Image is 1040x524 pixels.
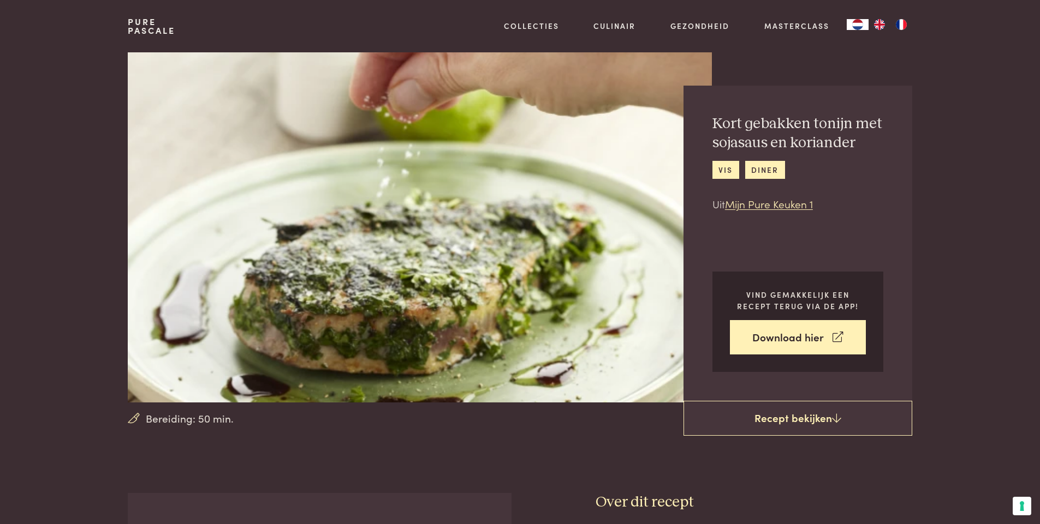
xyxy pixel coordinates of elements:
[847,19,869,30] a: NL
[869,19,890,30] a: EN
[670,20,729,32] a: Gezondheid
[725,196,813,211] a: Mijn Pure Keuken 1
[128,17,175,35] a: PurePascale
[128,52,711,402] img: Kort gebakken tonijn met sojasaus en koriander
[730,289,866,311] p: Vind gemakkelijk een recept terug via de app!
[890,19,912,30] a: FR
[596,493,912,512] h3: Over dit recept
[745,161,785,179] a: diner
[146,411,234,426] span: Bereiding: 50 min.
[869,19,912,30] ul: Language list
[730,320,866,354] a: Download hier
[1013,497,1031,515] button: Uw voorkeuren voor toestemming voor trackingtechnologieën
[504,20,559,32] a: Collecties
[593,20,635,32] a: Culinair
[712,196,883,212] p: Uit
[847,19,912,30] aside: Language selected: Nederlands
[684,401,912,436] a: Recept bekijken
[712,161,739,179] a: vis
[847,19,869,30] div: Language
[712,115,883,152] h2: Kort gebakken tonijn met sojasaus en koriander
[764,20,829,32] a: Masterclass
